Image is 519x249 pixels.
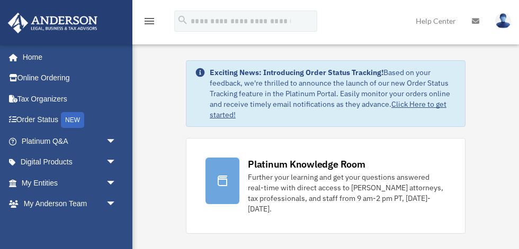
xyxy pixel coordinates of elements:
i: menu [143,15,156,27]
a: Digital Productsarrow_drop_down [7,152,132,173]
a: Tax Organizers [7,88,132,109]
div: Further your learning and get your questions answered real-time with direct access to [PERSON_NAM... [248,172,446,214]
a: Home [7,47,127,68]
img: User Pic [495,13,511,29]
a: Click Here to get started! [210,99,446,119]
a: Platinum Knowledge Room Further your learning and get your questions answered real-time with dire... [186,138,466,234]
span: arrow_drop_down [106,172,127,194]
div: Based on your feedback, we're thrilled to announce the launch of our new Order Status Tracking fe... [210,67,457,120]
i: search [177,14,189,26]
a: Order StatusNEW [7,109,132,131]
img: Anderson Advisors Platinum Portal [5,13,101,33]
a: Platinum Q&Aarrow_drop_down [7,131,132,152]
a: My Anderson Teamarrow_drop_down [7,193,132,215]
div: NEW [61,112,84,128]
span: arrow_drop_down [106,193,127,215]
a: My Entitiesarrow_drop_down [7,172,132,193]
strong: Exciting News: Introducing Order Status Tracking! [210,68,383,77]
div: Platinum Knowledge Room [248,158,365,171]
span: arrow_drop_down [106,131,127,152]
a: Online Ordering [7,68,132,89]
span: arrow_drop_down [106,152,127,173]
a: menu [143,19,156,27]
